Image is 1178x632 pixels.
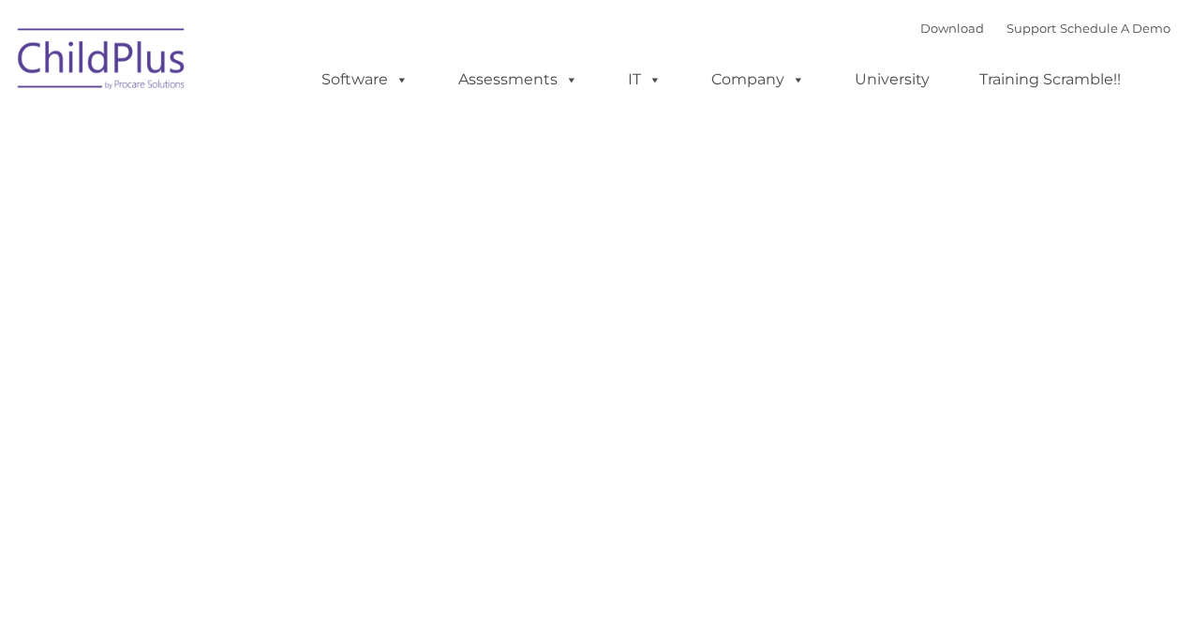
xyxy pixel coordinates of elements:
a: Support [1007,21,1056,36]
font: | [920,21,1171,36]
a: Software [303,61,427,98]
a: University [836,61,948,98]
a: Schedule A Demo [1060,21,1171,36]
a: Company [693,61,824,98]
img: ChildPlus by Procare Solutions [8,15,196,109]
a: Download [920,21,984,36]
a: Training Scramble!! [961,61,1140,98]
a: Assessments [440,61,597,98]
a: IT [609,61,680,98]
